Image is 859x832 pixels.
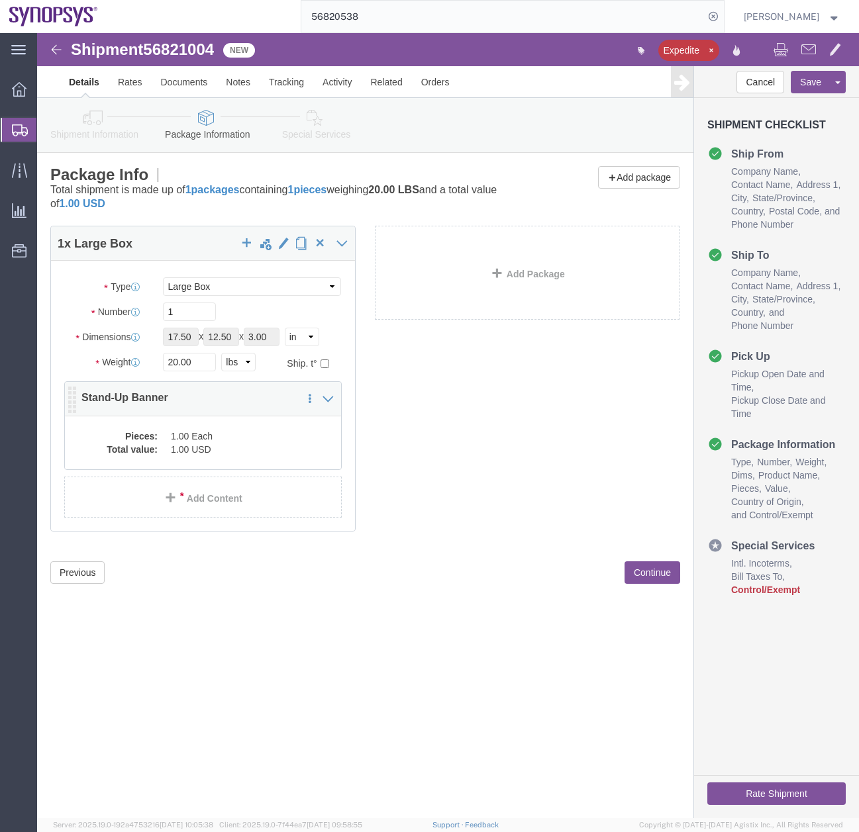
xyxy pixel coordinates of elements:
[9,7,98,26] img: logo
[160,821,213,829] span: [DATE] 10:05:38
[465,821,499,829] a: Feedback
[744,9,819,24] span: Zach Anderson
[432,821,466,829] a: Support
[219,821,362,829] span: Client: 2025.19.0-7f44ea7
[639,819,843,831] span: Copyright © [DATE]-[DATE] Agistix Inc., All Rights Reserved
[37,33,859,818] iframe: FS Legacy Container
[743,9,841,24] button: [PERSON_NAME]
[53,821,213,829] span: Server: 2025.19.0-192a4753216
[301,1,704,32] input: Search for shipment number, reference number
[307,821,362,829] span: [DATE] 09:58:55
